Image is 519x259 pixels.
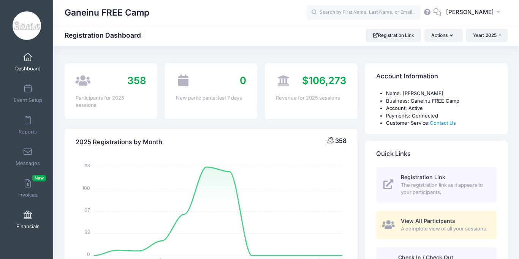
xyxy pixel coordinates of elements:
li: Business: Ganeinu FREE Camp [386,97,497,105]
span: Registration Link [401,174,445,180]
a: Event Setup [10,80,46,107]
span: Reports [19,129,37,135]
div: New participants: last 7 days [176,94,246,102]
button: [PERSON_NAME] [441,4,508,21]
a: Registration Link [366,29,421,42]
a: Registration Link The registration link as it appears to your participants. [376,167,497,202]
span: 0 [240,75,246,86]
span: A complete view of all your sessions. [401,225,488,233]
a: InvoicesNew [10,175,46,202]
a: Contact Us [430,120,456,126]
span: 358 [127,75,146,86]
li: Account: Active [386,105,497,112]
h4: Quick Links [376,143,411,165]
a: View All Participants A complete view of all your sessions. [376,211,497,239]
input: Search by First Name, Last Name, or Email... [307,5,421,20]
span: The registration link as it appears to your participants. [401,181,488,196]
span: Year: 2025 [473,32,497,38]
div: Participants for 2025 sessions [76,94,146,109]
tspan: 100 [82,184,90,191]
a: Dashboard [10,49,46,75]
span: Dashboard [15,65,41,72]
a: Reports [10,112,46,138]
img: Ganeinu FREE Camp [13,11,41,40]
tspan: 0 [87,251,90,257]
button: Actions [424,29,462,42]
li: Payments: Connected [386,112,497,120]
span: 358 [335,137,347,145]
li: Name: [PERSON_NAME] [386,90,497,97]
span: [PERSON_NAME] [446,8,494,16]
span: Event Setup [14,97,42,103]
h1: Registration Dashboard [65,31,147,39]
li: Customer Service: [386,119,497,127]
tspan: 67 [84,207,90,213]
tspan: 133 [83,162,90,169]
a: Financials [10,207,46,233]
span: Invoices [18,192,38,198]
span: New [32,175,46,181]
span: View All Participants [401,218,455,224]
tspan: 33 [85,229,90,235]
h1: Ganeinu FREE Camp [65,4,149,21]
span: Financials [16,223,40,230]
h4: 2025 Registrations by Month [76,131,162,153]
div: Revenue for 2025 sessions [276,94,346,102]
button: Year: 2025 [466,29,508,42]
span: Messages [16,160,40,167]
a: Messages [10,143,46,170]
h4: Account Information [376,66,438,87]
span: $106,273 [302,75,347,86]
